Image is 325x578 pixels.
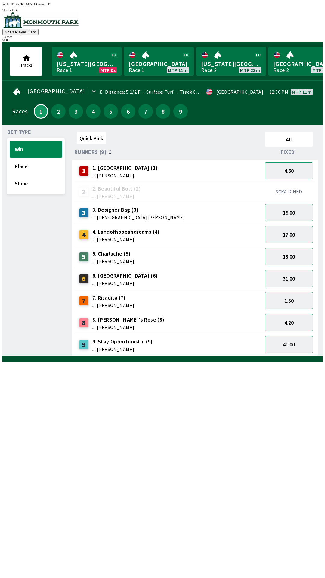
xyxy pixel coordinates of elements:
[79,187,89,197] div: 2
[10,175,62,192] button: Show
[34,104,48,119] button: 1
[92,325,165,330] span: J: [PERSON_NAME]
[79,252,89,262] div: 5
[129,68,144,73] div: Race 1
[7,130,31,135] span: Bet Type
[265,188,313,194] div: SCRATCHED
[104,104,118,119] button: 5
[283,231,295,238] span: 17.00
[27,89,85,94] span: [GEOGRAPHIC_DATA]
[175,109,186,113] span: 9
[196,47,266,76] a: [US_STATE][GEOGRAPHIC_DATA]Race 2MTP 23m
[92,316,165,324] span: 8. [PERSON_NAME]'s Rose (8)
[88,109,99,113] span: 4
[2,39,323,42] div: $ 0.00
[265,162,313,179] button: 4.60
[74,149,262,155] div: Runners (9)
[124,47,194,76] a: [GEOGRAPHIC_DATA]Race 1MTP 11m
[79,208,89,218] div: 3
[216,89,263,94] div: [GEOGRAPHIC_DATA]
[92,259,134,264] span: J: [PERSON_NAME]
[265,314,313,331] button: 4.20
[2,12,79,28] img: venue logo
[86,104,101,119] button: 4
[92,164,158,172] span: 1. [GEOGRAPHIC_DATA] (1)
[12,109,27,114] div: Races
[79,230,89,240] div: 4
[79,135,103,142] span: Quick Pick
[201,60,261,68] span: [US_STATE][GEOGRAPHIC_DATA]
[77,132,106,144] button: Quick Pick
[281,150,295,154] span: Fixed
[122,109,134,113] span: 6
[240,68,260,73] span: MTP 23m
[2,2,323,6] div: Public ID:
[157,109,169,113] span: 8
[10,141,62,158] button: Win
[265,248,313,265] button: 13.00
[92,215,185,220] span: J: [DEMOGRAPHIC_DATA][PERSON_NAME]
[79,274,89,284] div: 6
[15,146,57,153] span: Win
[51,104,66,119] button: 2
[284,167,294,174] span: 4.60
[283,341,295,348] span: 41.00
[79,296,89,306] div: 7
[284,319,294,326] span: 4.20
[100,89,103,94] div: 0
[283,209,295,216] span: 15.00
[265,270,313,287] button: 31.00
[92,281,158,286] span: J: [PERSON_NAME]
[53,109,64,113] span: 2
[10,47,42,76] button: Tracks
[265,204,313,221] button: 15.00
[268,136,310,143] span: All
[92,303,134,308] span: J: [PERSON_NAME]
[36,110,46,113] span: 1
[265,336,313,353] button: 41.00
[283,253,295,260] span: 13.00
[121,104,135,119] button: 6
[52,47,122,76] a: [US_STATE][GEOGRAPHIC_DATA]Race 1MTP 0s
[92,347,153,352] span: J: [PERSON_NAME]
[283,275,295,282] span: 31.00
[20,62,33,68] span: Tracks
[10,158,62,175] button: Place
[2,9,323,12] div: Version 1.4.0
[2,29,39,35] button: Scan Player Card
[101,68,116,73] span: MTP 0s
[201,68,217,73] div: Race 2
[79,166,89,176] div: 1
[16,2,50,6] span: PYJT-JEMR-KOOR-WHFE
[129,60,189,68] span: [GEOGRAPHIC_DATA]
[173,104,188,119] button: 9
[174,89,227,95] span: Track Condition: Firm
[138,104,153,119] button: 7
[79,340,89,350] div: 9
[92,338,153,346] span: 9. Stay Opportunistic (9)
[105,109,116,113] span: 5
[15,163,57,170] span: Place
[284,297,294,304] span: 1.80
[269,89,288,94] span: 12:50 PM
[57,68,72,73] div: Race 1
[105,89,140,95] span: Distance: 5 1/2 F
[265,292,313,309] button: 1.80
[92,250,134,258] span: 5. Charluche (5)
[273,68,289,73] div: Race 2
[265,132,313,147] button: All
[156,104,170,119] button: 8
[92,194,141,199] span: J: [PERSON_NAME]
[92,228,160,236] span: 4. Landofhopeandreams (4)
[265,226,313,243] button: 17.00
[57,60,117,68] span: [US_STATE][GEOGRAPHIC_DATA]
[92,185,141,193] span: 2. Beautiful Bolt (2)
[92,206,185,214] span: 3. Designer Bag (3)
[92,237,160,242] span: J: [PERSON_NAME]
[168,68,188,73] span: MTP 11m
[2,35,323,39] div: Balance
[292,89,312,94] span: MTP 11m
[140,109,151,113] span: 7
[70,109,82,113] span: 3
[92,272,158,280] span: 6. [GEOGRAPHIC_DATA] (6)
